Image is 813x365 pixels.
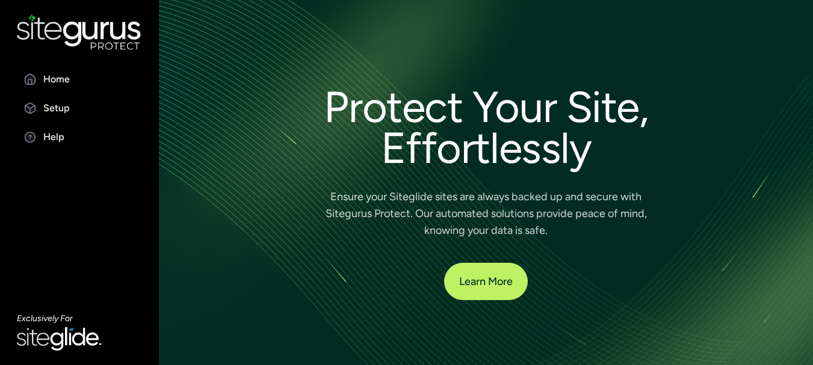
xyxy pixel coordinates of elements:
p: Home [43,72,70,87]
p: Exclusively For [17,313,142,325]
h1: Protect Your Site, Effortlessly [313,87,660,169]
a: Home [17,72,142,87]
p: Help [43,130,64,144]
a: Setup [17,101,142,115]
p: Setup [43,101,70,115]
a: Help [17,130,142,144]
a: Learn More [444,263,528,300]
p: Ensure your Siteglide sites are always backed up and secure with Sitegurus Protect. Our automated... [313,188,660,239]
